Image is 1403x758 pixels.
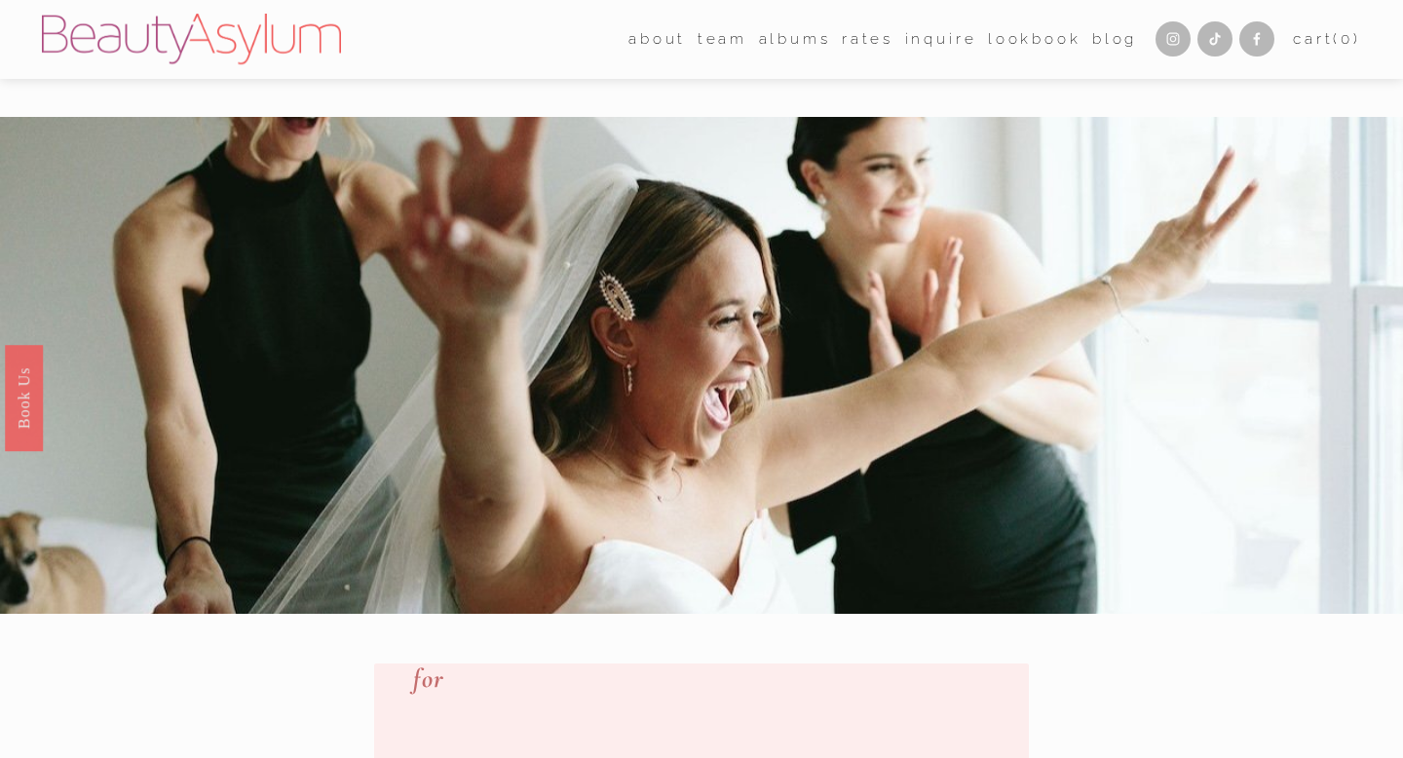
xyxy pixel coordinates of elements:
[759,24,831,55] a: albums
[42,14,341,64] img: Beauty Asylum | Bridal Hair &amp; Makeup Charlotte &amp; Atlanta
[1092,24,1137,55] a: Blog
[1293,26,1361,53] a: Cart(0)
[905,24,977,55] a: Inquire
[1333,30,1360,48] span: ( )
[698,24,747,55] a: folder dropdown
[1341,30,1353,48] span: 0
[842,24,893,55] a: Rates
[628,26,686,53] span: about
[5,345,43,451] a: Book Us
[1156,21,1191,57] a: Instagram
[988,24,1081,55] a: Lookbook
[698,26,747,53] span: team
[1239,21,1274,57] a: Facebook
[413,663,444,695] em: for
[628,24,686,55] a: folder dropdown
[1197,21,1232,57] a: TikTok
